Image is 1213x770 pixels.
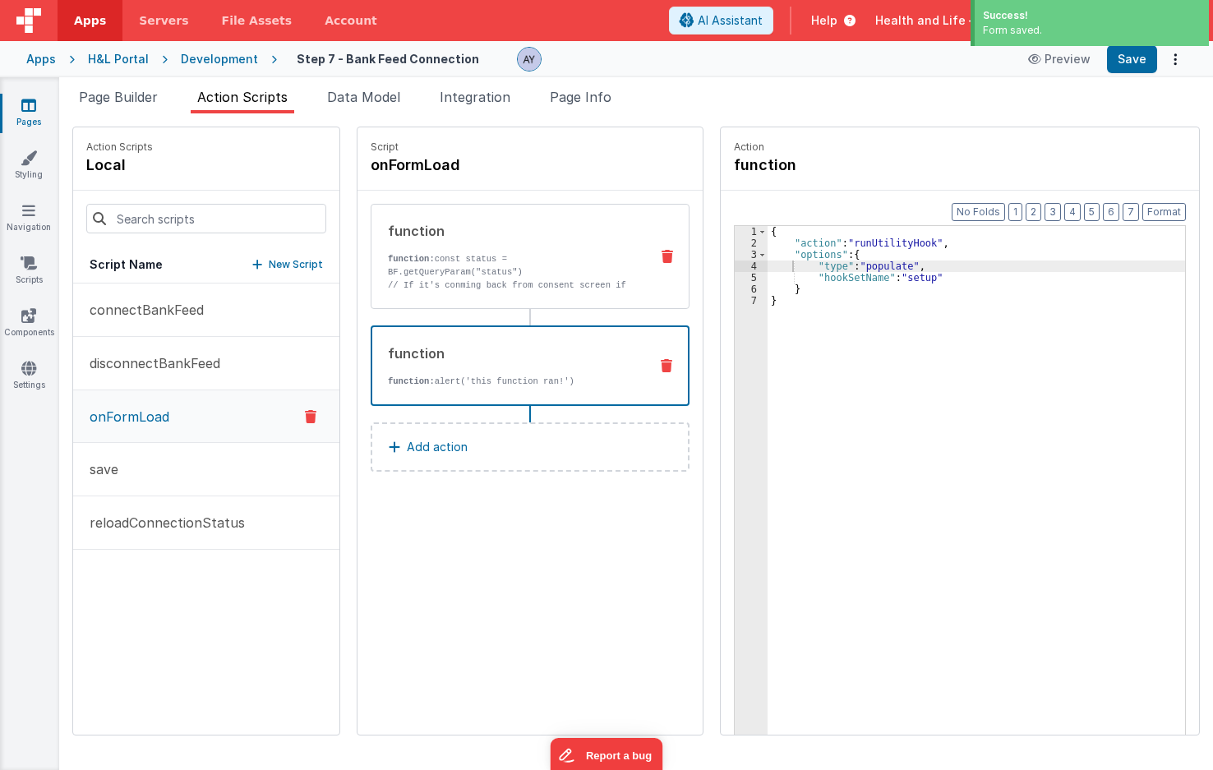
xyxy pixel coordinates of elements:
[1084,203,1100,221] button: 5
[388,375,635,388] p: alert('this function ran!')
[875,12,1200,29] button: Health and Life — [EMAIL_ADDRESS][DOMAIN_NAME]
[388,221,636,241] div: function
[73,496,339,550] button: reloadConnectionStatus
[983,8,1201,23] div: Success!
[1142,203,1186,221] button: Format
[518,48,541,71] img: 14202422f6480247bff2986d20d04001
[80,459,118,479] p: save
[371,422,690,472] button: Add action
[197,89,288,105] span: Action Scripts
[735,261,768,272] div: 4
[735,284,768,295] div: 6
[983,23,1201,38] div: Form saved.
[73,284,339,337] button: connectBankFeed
[1045,203,1061,221] button: 3
[735,295,768,307] div: 7
[371,141,690,154] p: Script
[86,204,326,233] input: Search scripts
[80,353,220,373] p: disconnectBankFeed
[440,89,510,105] span: Integration
[90,256,163,273] h5: Script Name
[734,154,980,177] h4: function
[371,154,617,177] h4: onFormLoad
[388,254,435,264] strong: function:
[80,513,245,533] p: reloadConnectionStatus
[1107,45,1157,73] button: Save
[735,272,768,284] div: 5
[388,279,636,331] p: // If it's conming back from consent screen if (status === "success"){ model.callbackSuccess = tr...
[1123,203,1139,221] button: 7
[1164,48,1187,71] button: Options
[734,141,1186,154] p: Action
[735,249,768,261] div: 3
[86,154,153,177] h4: local
[73,390,339,443] button: onFormLoad
[952,203,1005,221] button: No Folds
[698,12,763,29] span: AI Assistant
[669,7,773,35] button: AI Assistant
[1064,203,1081,221] button: 4
[26,51,56,67] div: Apps
[875,12,980,29] span: Health and Life —
[86,141,153,154] p: Action Scripts
[1026,203,1041,221] button: 2
[252,256,323,273] button: New Script
[79,89,158,105] span: Page Builder
[269,256,323,273] p: New Script
[139,12,188,29] span: Servers
[735,237,768,249] div: 2
[80,407,169,426] p: onFormLoad
[388,376,435,386] strong: function:
[297,53,479,65] h4: Step 7 - Bank Feed Connection
[80,300,204,320] p: connectBankFeed
[327,89,400,105] span: Data Model
[735,226,768,237] div: 1
[222,12,293,29] span: File Assets
[73,337,339,390] button: disconnectBankFeed
[407,437,468,457] p: Add action
[1018,46,1100,72] button: Preview
[811,12,837,29] span: Help
[1008,203,1022,221] button: 1
[388,252,636,279] p: const status = BF.getQueryParam("status")
[388,344,635,363] div: function
[88,51,149,67] div: H&L Portal
[550,89,611,105] span: Page Info
[73,443,339,496] button: save
[181,51,258,67] div: Development
[1103,203,1119,221] button: 6
[74,12,106,29] span: Apps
